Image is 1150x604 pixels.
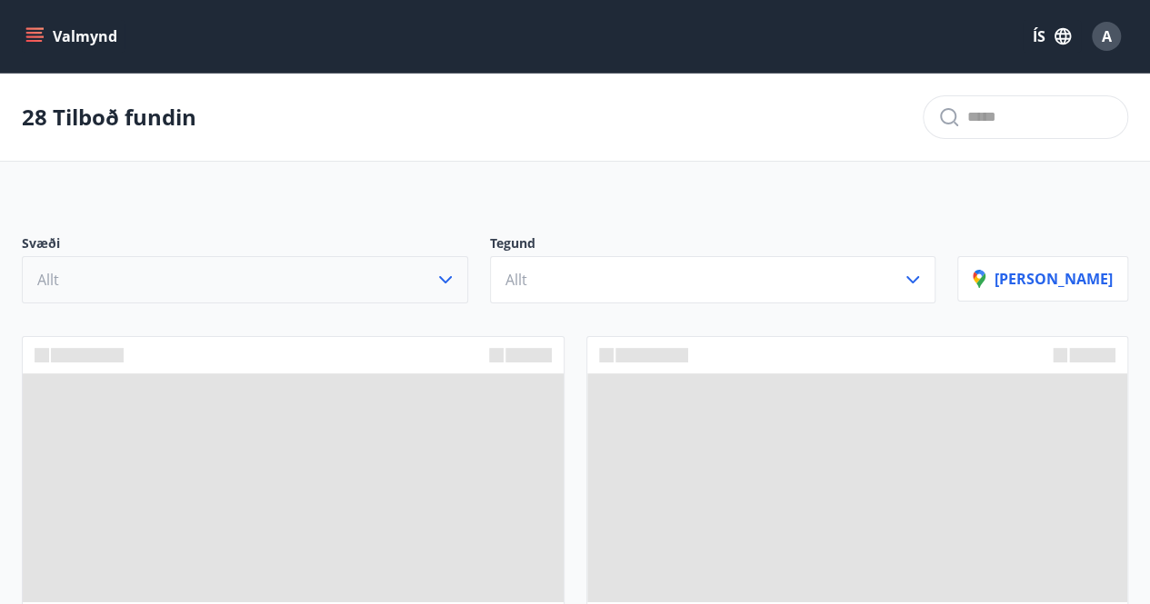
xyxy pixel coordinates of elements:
[22,20,125,53] button: menu
[490,234,936,256] p: Tegund
[490,256,936,303] button: Allt
[1102,26,1112,46] span: A
[1085,15,1128,58] button: A
[22,234,468,256] p: Svæði
[37,270,59,290] span: Allt
[22,102,196,133] p: 28 Tilboð fundin
[505,270,527,290] span: Allt
[973,269,1113,289] p: [PERSON_NAME]
[1023,20,1081,53] button: ÍS
[957,256,1128,302] button: [PERSON_NAME]
[22,256,468,303] button: Allt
